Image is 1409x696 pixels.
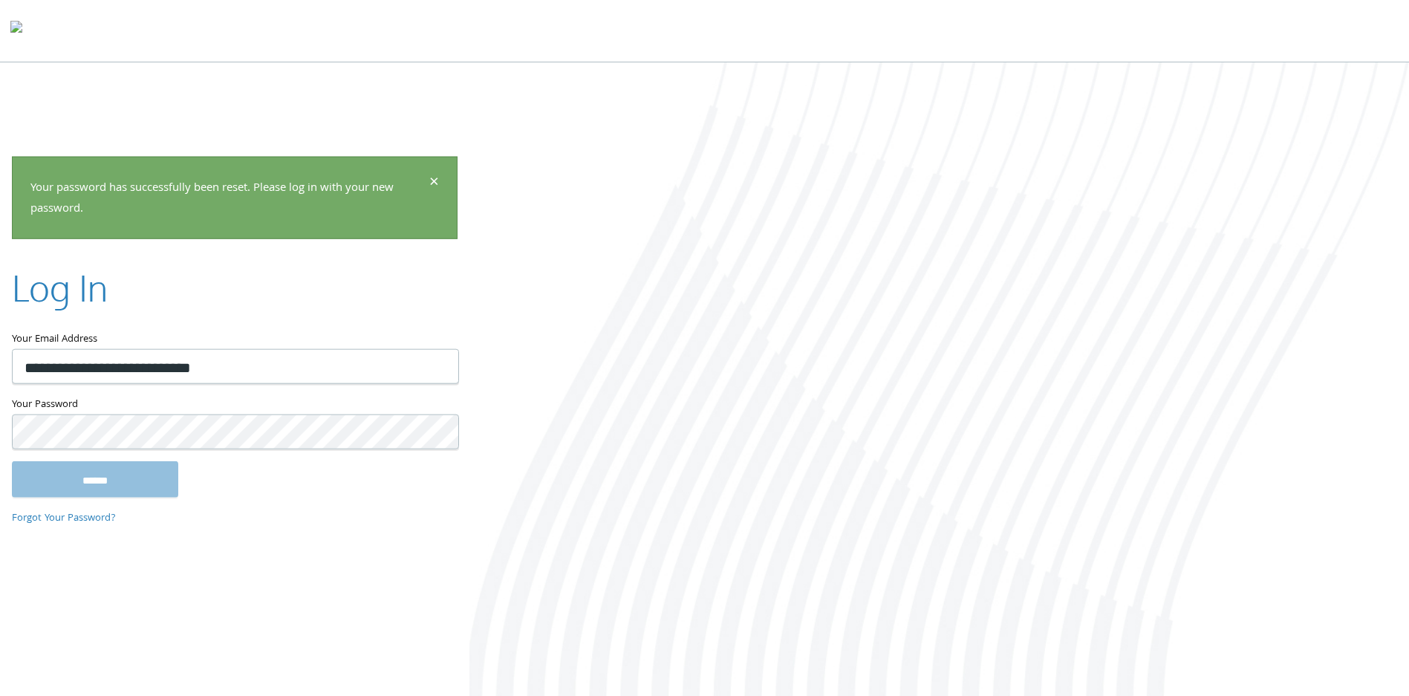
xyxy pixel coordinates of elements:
span: × [429,169,439,198]
img: todyl-logo-dark.svg [10,16,22,45]
keeper-lock: Open Keeper Popup [429,358,447,376]
h2: Log In [12,263,108,313]
keeper-lock: Open Keeper Popup [429,423,447,441]
button: Dismiss alert [429,175,439,192]
p: Your password has successfully been reset. Please log in with your new password. [30,178,427,221]
label: Your Password [12,396,458,414]
a: Forgot Your Password? [12,510,116,526]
